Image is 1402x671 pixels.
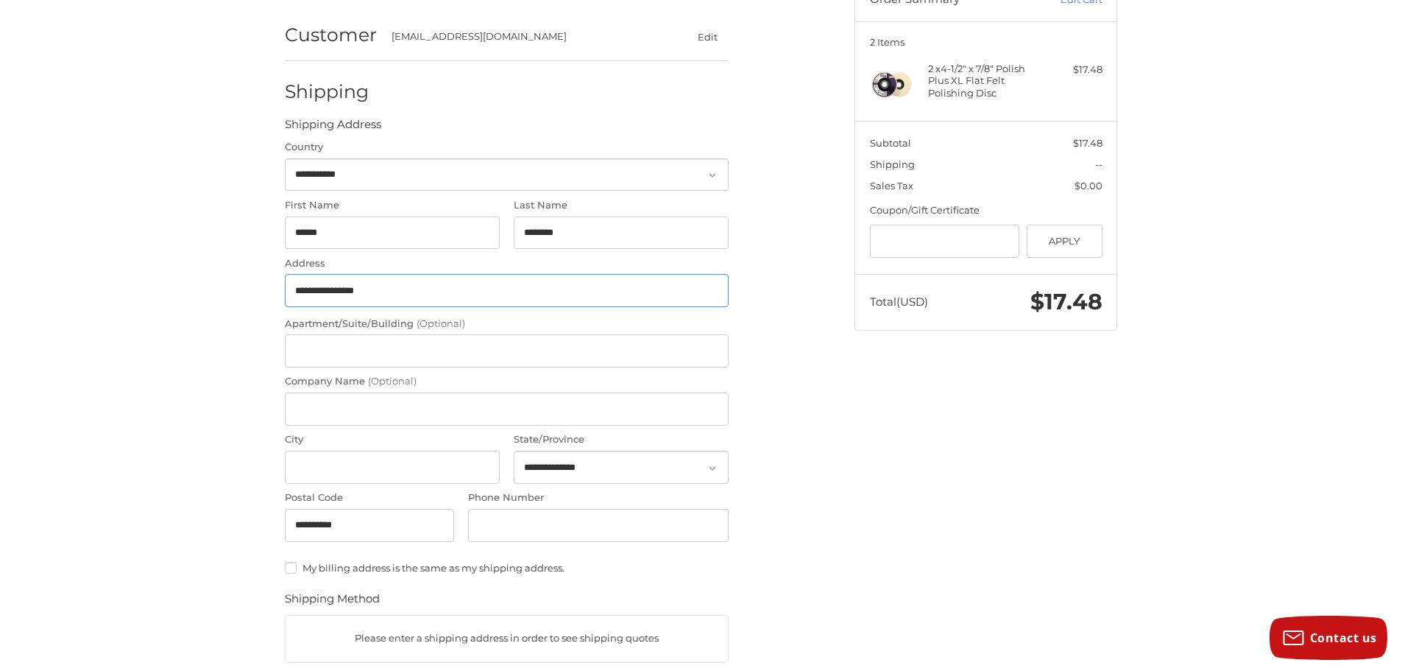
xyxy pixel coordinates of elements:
[285,198,500,213] label: First Name
[1310,630,1377,646] span: Contact us
[686,26,729,47] button: Edit
[285,562,729,574] label: My billing address is the same as my shipping address.
[468,491,729,505] label: Phone Number
[417,317,465,329] small: (Optional)
[928,63,1041,99] h4: 2 x 4-1/2" x 7/8" Polish Plus XL Flat Felt Polishing Disc
[285,256,729,271] label: Address
[870,225,1020,258] input: Gift Certificate or Coupon Code
[286,625,728,653] p: Please enter a shipping address in order to see shipping quotes
[285,24,377,46] h2: Customer
[392,29,658,44] div: [EMAIL_ADDRESS][DOMAIN_NAME]
[1074,180,1102,192] span: $0.00
[285,374,729,389] label: Company Name
[870,137,911,149] span: Subtotal
[870,158,915,170] span: Shipping
[1030,288,1102,315] span: $17.48
[285,80,371,103] h2: Shipping
[870,203,1102,218] div: Coupon/Gift Certificate
[1044,63,1102,77] div: $17.48
[514,432,729,447] label: State/Province
[285,116,381,140] legend: Shipping Address
[285,140,729,155] label: Country
[870,295,928,309] span: Total (USD)
[870,36,1102,48] h3: 2 Items
[1027,225,1102,258] button: Apply
[285,432,500,447] label: City
[1095,158,1102,170] span: --
[870,180,913,192] span: Sales Tax
[285,317,729,331] label: Apartment/Suite/Building
[285,491,454,505] label: Postal Code
[1270,616,1387,660] button: Contact us
[368,375,417,387] small: (Optional)
[285,591,380,614] legend: Shipping Method
[1073,137,1102,149] span: $17.48
[514,198,729,213] label: Last Name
